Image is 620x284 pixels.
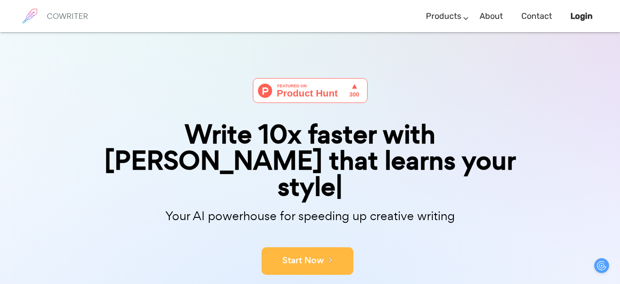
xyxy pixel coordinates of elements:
b: Login [570,11,592,21]
p: Your AI powerhouse for speeding up creative writing [81,206,540,226]
a: Products [426,3,461,30]
div: Write 10x faster with [PERSON_NAME] that learns your style [81,121,540,200]
img: brand logo [18,5,41,28]
img: Cowriter - Your AI buddy for speeding up creative writing | Product Hunt [253,78,368,103]
button: Start Now [262,247,353,275]
a: Login [570,3,592,30]
a: Contact [521,3,552,30]
a: About [480,3,503,30]
h6: COWRITER [47,12,88,20]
